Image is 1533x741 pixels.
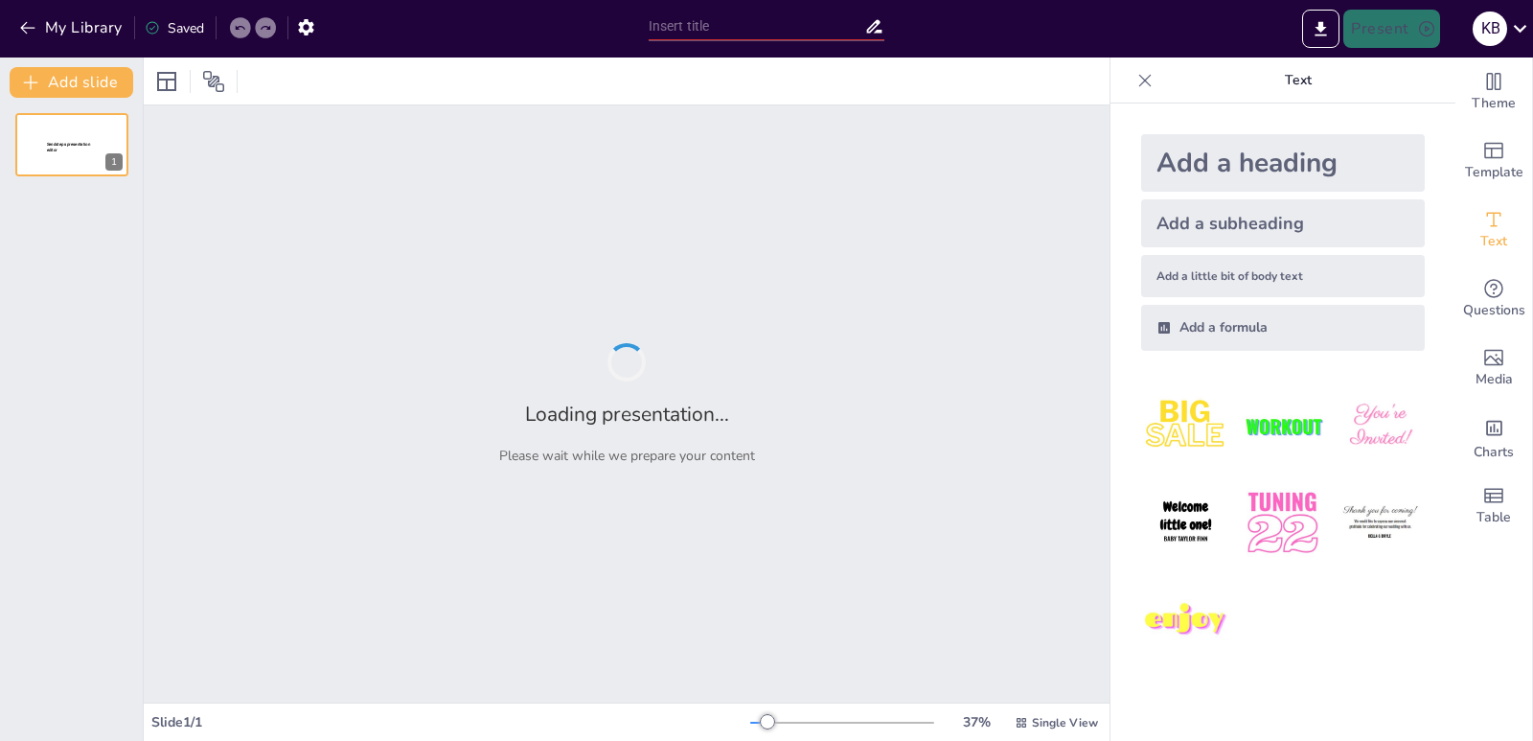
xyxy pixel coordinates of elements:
[1238,478,1327,567] img: 5.jpeg
[151,713,750,731] div: Slide 1 / 1
[1455,265,1532,334] div: Get real-time input from your audience
[1336,478,1425,567] img: 6.jpeg
[1141,255,1425,297] div: Add a little bit of body text
[649,12,865,40] input: Insert title
[1474,442,1514,463] span: Charts
[953,713,999,731] div: 37 %
[145,19,204,37] div: Saved
[105,153,123,171] div: 1
[1238,382,1327,471] img: 2.jpeg
[1473,12,1507,46] div: K B
[1476,369,1513,390] span: Media
[1141,134,1425,192] div: Add a heading
[525,401,729,428] h2: Loading presentation...
[1480,231,1507,252] span: Text
[1455,334,1532,403] div: Add images, graphics, shapes or video
[1141,305,1425,351] div: Add a formula
[1455,58,1532,127] div: Change the overall theme
[15,113,128,176] div: 1
[1336,382,1425,471] img: 3.jpeg
[1455,196,1532,265] div: Add text boxes
[1455,403,1532,472] div: Add charts and graphs
[1141,576,1230,665] img: 7.jpeg
[1160,58,1436,104] p: Text
[151,66,182,97] div: Layout
[14,12,130,43] button: My Library
[1032,715,1098,730] span: Single View
[1473,10,1507,48] button: K B
[1476,507,1511,528] span: Table
[1455,472,1532,541] div: Add a table
[47,142,90,152] span: Sendsteps presentation editor
[1302,10,1339,48] button: Export to PowerPoint
[499,447,755,465] p: Please wait while we prepare your content
[1465,162,1523,183] span: Template
[1343,10,1439,48] button: Present
[1463,300,1525,321] span: Questions
[1472,93,1516,114] span: Theme
[202,70,225,93] span: Position
[10,67,133,98] button: Add slide
[1141,382,1230,471] img: 1.jpeg
[1455,127,1532,196] div: Add ready made slides
[1141,478,1230,567] img: 4.jpeg
[1141,199,1425,247] div: Add a subheading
